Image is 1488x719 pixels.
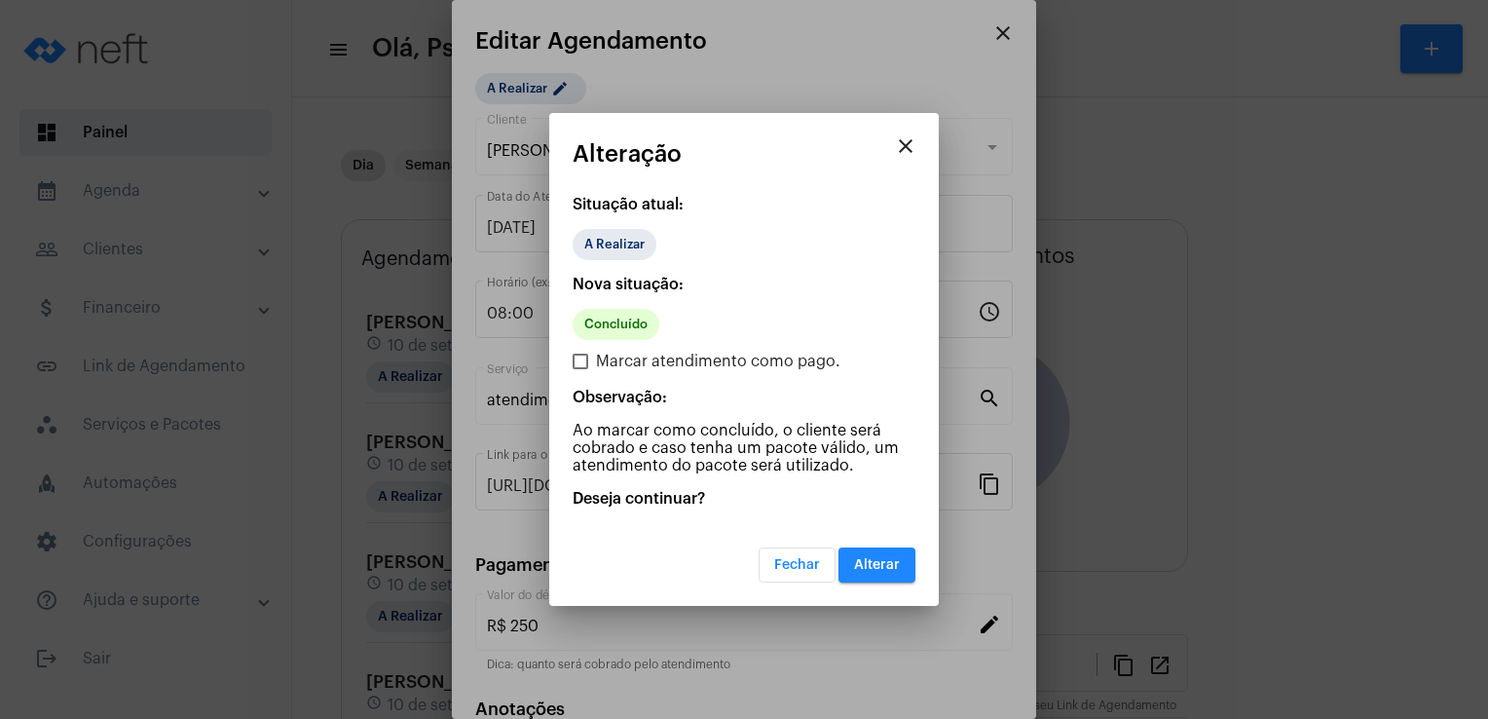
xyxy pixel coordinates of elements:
p: Deseja continuar? [573,490,915,508]
span: Alteração [573,141,682,167]
button: Fechar [759,548,836,583]
span: Fechar [774,558,820,572]
mat-chip: A Realizar [573,229,656,260]
span: Marcar atendimento como pago. [596,350,840,373]
span: Alterar [854,558,900,572]
p: Nova situação: [573,276,915,293]
mat-chip: Concluído [573,309,659,340]
p: Situação atual: [573,196,915,213]
p: Observação: [573,389,915,406]
button: Alterar [838,548,915,583]
p: Ao marcar como concluído, o cliente será cobrado e caso tenha um pacote válido, um atendimento do... [573,422,915,474]
mat-icon: close [894,134,917,158]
